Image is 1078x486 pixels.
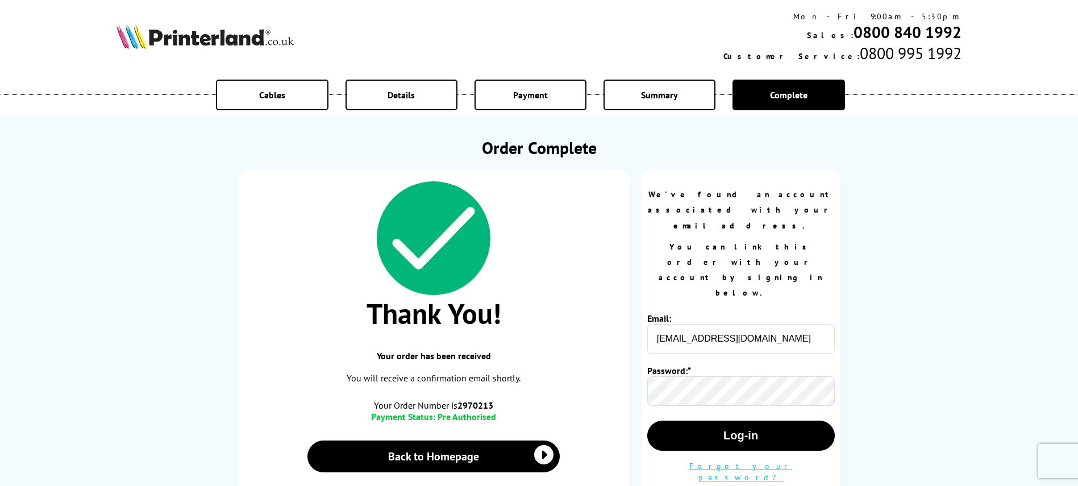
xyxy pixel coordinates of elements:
[307,441,560,472] a: Back to Homepage
[249,400,618,411] span: Your Order Number is
[770,89,808,101] span: Complete
[249,350,618,362] span: Your order has been received
[641,89,678,101] span: Summary
[249,295,618,332] span: Thank You!
[807,30,854,40] span: Sales:
[860,43,962,64] span: 0800 995 1992
[238,136,840,159] h1: Order Complete
[723,11,962,22] div: Mon - Fri 9:00am - 5:30pm
[513,89,548,101] span: Payment
[854,22,962,43] a: 0800 840 1992
[647,187,835,234] p: We've found an account associated with your email address.
[116,24,294,49] img: Printerland Logo
[457,400,493,411] b: 2970213
[723,51,860,61] span: Customer Service:
[249,371,618,386] p: You will receive a confirmation email shortly.
[259,89,285,101] span: Cables
[689,461,792,483] a: Forgot your password?
[388,89,415,101] span: Details
[647,239,835,301] p: You can link this order with your account by signing in below.
[371,411,435,422] span: Payment Status:
[647,313,694,324] label: Email:
[438,411,496,422] span: Pre Authorised
[647,365,694,376] label: Password:*
[647,421,835,451] button: Log-in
